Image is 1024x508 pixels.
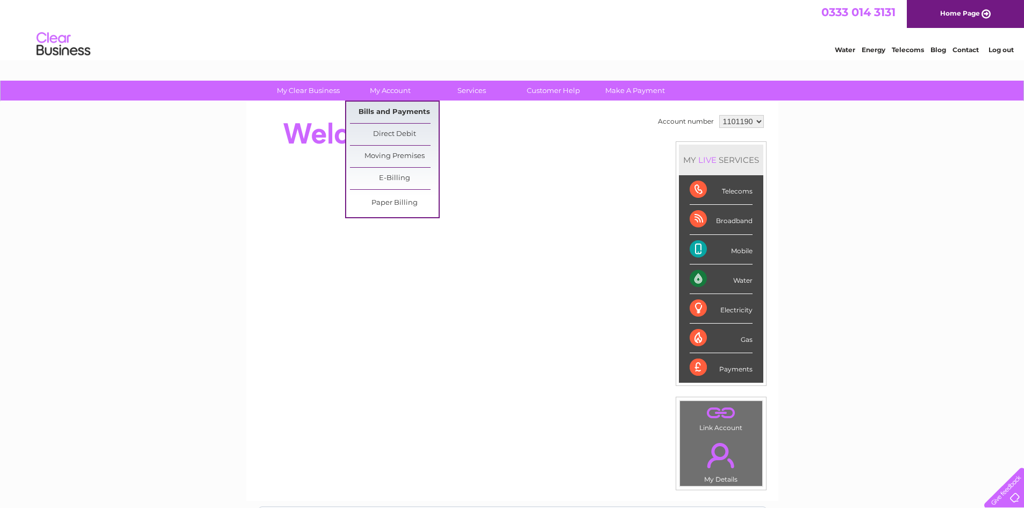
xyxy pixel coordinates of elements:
[953,46,979,54] a: Contact
[655,112,717,131] td: Account number
[683,404,760,423] a: .
[690,353,753,382] div: Payments
[892,46,924,54] a: Telecoms
[350,102,439,123] a: Bills and Payments
[679,145,763,175] div: MY SERVICES
[690,205,753,234] div: Broadband
[989,46,1014,54] a: Log out
[930,46,946,54] a: Blog
[690,175,753,205] div: Telecoms
[509,81,598,101] a: Customer Help
[427,81,516,101] a: Services
[350,124,439,145] a: Direct Debit
[690,264,753,294] div: Water
[696,155,719,165] div: LIVE
[350,192,439,214] a: Paper Billing
[259,6,767,52] div: Clear Business is a trading name of Verastar Limited (registered in [GEOGRAPHIC_DATA] No. 3667643...
[264,81,353,101] a: My Clear Business
[821,5,896,19] a: 0333 014 3131
[350,146,439,167] a: Moving Premises
[835,46,855,54] a: Water
[690,235,753,264] div: Mobile
[690,294,753,324] div: Electricity
[679,400,763,434] td: Link Account
[36,28,91,61] img: logo.png
[679,434,763,486] td: My Details
[683,437,760,474] a: .
[591,81,679,101] a: Make A Payment
[690,324,753,353] div: Gas
[350,168,439,189] a: E-Billing
[346,81,434,101] a: My Account
[862,46,885,54] a: Energy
